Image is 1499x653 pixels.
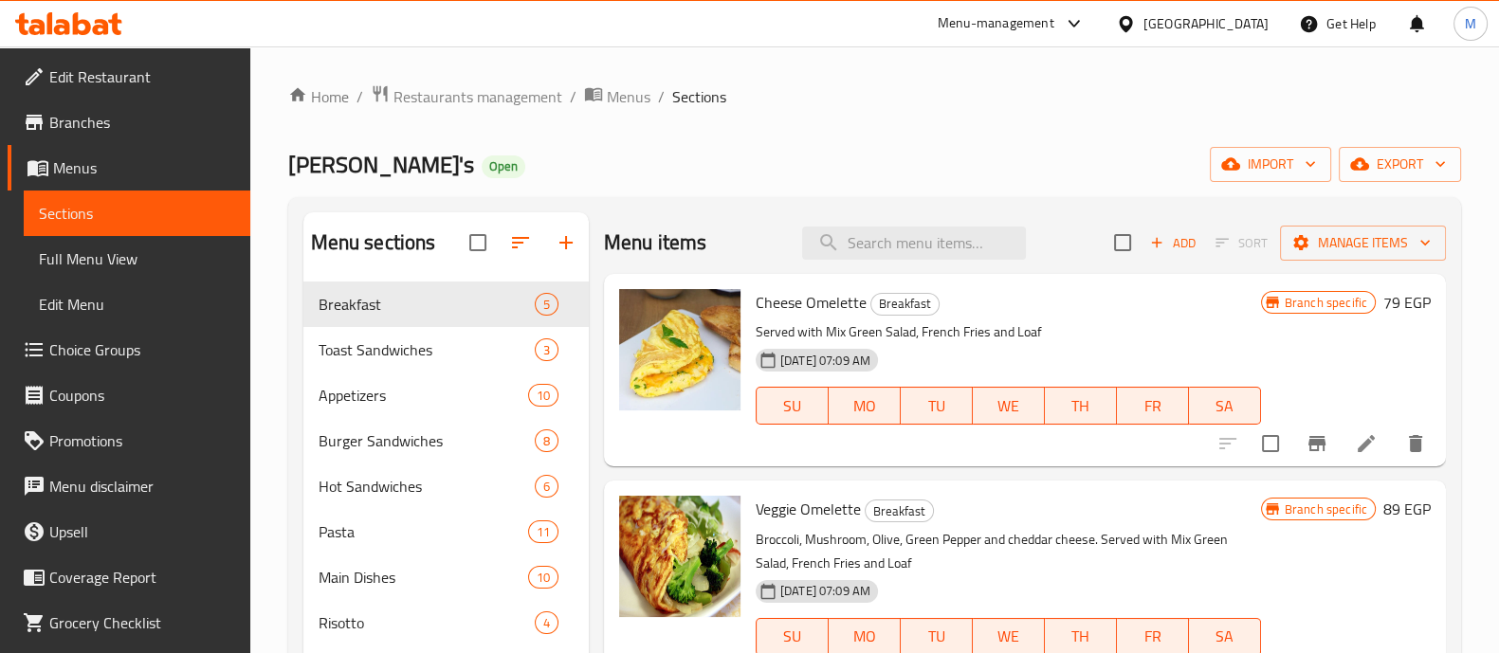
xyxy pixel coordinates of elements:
[1197,623,1253,650] span: SA
[764,392,821,420] span: SU
[319,611,535,634] span: Risotto
[8,145,250,190] a: Menus
[528,566,558,589] div: items
[535,338,558,361] div: items
[303,600,589,645] div: Risotto4
[319,475,535,498] span: Hot Sandwiches
[764,623,821,650] span: SU
[303,509,589,554] div: Pasta11
[1197,392,1253,420] span: SA
[1383,496,1431,522] h6: 89 EGP
[303,463,589,509] div: Hot Sandwiches6
[49,384,235,407] span: Coupons
[870,293,940,316] div: Breakfast
[802,227,1026,260] input: search
[288,143,474,186] span: [PERSON_NAME]'s
[535,611,558,634] div: items
[482,155,525,178] div: Open
[529,523,558,541] span: 11
[458,223,498,263] span: Select all sections
[39,293,235,316] span: Edit Menu
[1147,232,1198,254] span: Add
[756,528,1261,575] p: Broccoli, Mushroom, Olive, Green Pepper and cheddar cheese. Served with Mix Green Salad, French F...
[866,500,933,522] span: Breakfast
[53,156,235,179] span: Menus
[49,111,235,134] span: Branches
[49,338,235,361] span: Choice Groups
[49,566,235,589] span: Coverage Report
[319,293,535,316] span: Breakfast
[658,85,665,108] li: /
[980,623,1037,650] span: WE
[24,190,250,236] a: Sections
[1189,387,1261,425] button: SA
[8,100,250,145] a: Branches
[49,65,235,88] span: Edit Restaurant
[1295,231,1431,255] span: Manage items
[535,475,558,498] div: items
[8,463,250,509] a: Menu disclaimer
[1143,228,1203,258] button: Add
[319,520,528,543] span: Pasta
[619,289,740,410] img: Cheese Omelette
[1210,147,1331,182] button: import
[8,372,250,418] a: Coupons
[8,600,250,645] a: Grocery Checklist
[865,499,934,522] div: Breakfast
[39,202,235,225] span: Sections
[529,569,558,587] span: 10
[319,429,535,452] span: Burger Sandwiches
[39,247,235,270] span: Full Menu View
[1393,421,1438,466] button: delete
[49,429,235,452] span: Promotions
[49,520,235,543] span: Upsell
[303,327,589,372] div: Toast Sandwiches3
[756,495,861,523] span: Veggie Omelette
[756,320,1261,344] p: Served with Mix Green Salad, French Fries and Loaf
[24,236,250,281] a: Full Menu View
[498,220,543,265] span: Sort sections
[311,228,436,257] h2: Menu sections
[528,384,558,407] div: items
[773,582,878,600] span: [DATE] 07:09 AM
[1277,500,1375,518] span: Branch specific
[8,54,250,100] a: Edit Restaurant
[303,418,589,463] div: Burger Sandwiches8
[607,85,650,108] span: Menus
[528,520,558,543] div: items
[482,158,525,174] span: Open
[393,85,562,108] span: Restaurants management
[836,623,893,650] span: MO
[1045,387,1117,425] button: TH
[1355,432,1378,455] a: Edit menu item
[371,84,562,109] a: Restaurants management
[24,281,250,327] a: Edit Menu
[1225,153,1316,176] span: import
[1383,289,1431,316] h6: 79 EGP
[1052,392,1109,420] span: TH
[980,392,1037,420] span: WE
[543,220,589,265] button: Add section
[1277,294,1375,312] span: Branch specific
[619,496,740,617] img: Veggie Omelette
[908,623,965,650] span: TU
[1143,13,1269,34] div: [GEOGRAPHIC_DATA]
[536,478,558,496] span: 6
[836,392,893,420] span: MO
[319,338,535,361] div: Toast Sandwiches
[1294,421,1340,466] button: Branch-specific-item
[604,228,707,257] h2: Menu items
[1124,623,1181,650] span: FR
[288,84,1461,109] nav: breadcrumb
[303,281,589,327] div: Breakfast5
[536,296,558,314] span: 5
[319,384,528,407] span: Appetizers
[535,293,558,316] div: items
[1124,392,1181,420] span: FR
[672,85,726,108] span: Sections
[319,566,528,589] span: Main Dishes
